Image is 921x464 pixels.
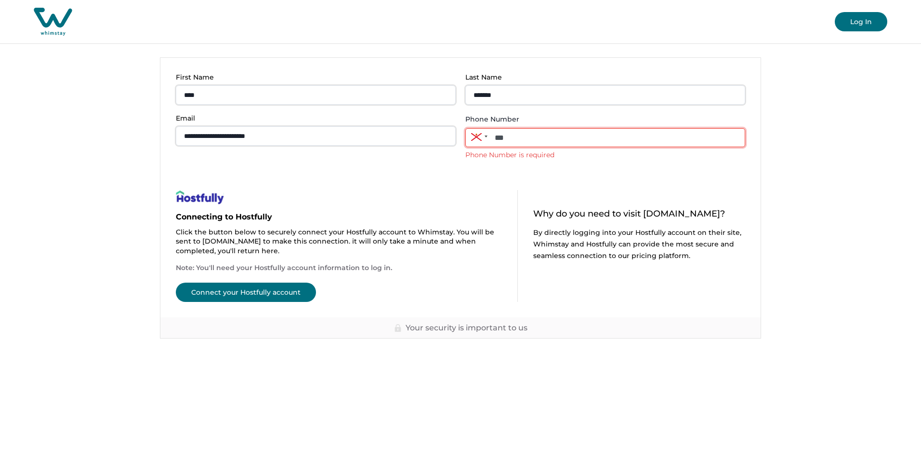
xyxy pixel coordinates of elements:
p: Click the button below to securely connect your Hostfully account to Whimstay. You will be sent t... [176,228,502,256]
button: Connect your Hostfully account [176,283,316,302]
p: Your security is important to us [406,323,527,333]
p: First Name [176,73,450,82]
p: Connecting to Hostfully [176,212,502,222]
p: Last Name [465,73,739,82]
p: By directly logging into your Hostfully account on their site, Whimstay and Hostfully can provide... [533,227,745,261]
label: Phone Number [465,114,739,124]
p: Email [176,114,450,123]
img: Whimstay Host [34,8,72,36]
div: Jersey: + 44 [465,128,490,145]
div: Phone Number is required [465,150,745,159]
p: Note: You'll need your Hostfully account information to log in. [176,263,502,273]
button: Log In [835,12,887,31]
p: Why do you need to visit [DOMAIN_NAME]? [533,209,745,219]
img: help-page-image [176,190,224,205]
